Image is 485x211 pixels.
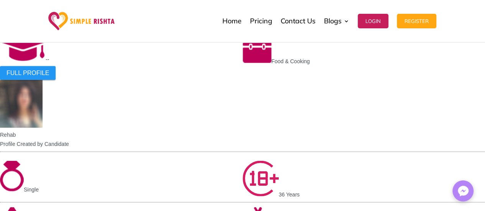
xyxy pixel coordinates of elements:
button: Register [397,14,436,28]
a: Contact Us [281,2,316,40]
a: Pricing [250,2,272,40]
span: FULL PROFILE [7,69,49,76]
span: Single [24,186,39,192]
a: Register [397,2,436,40]
a: Home [222,2,242,40]
span: Food & Cooking [271,58,310,64]
a: Login [358,2,388,40]
a: Blogs [324,2,349,40]
span: -- [46,56,49,62]
img: Messenger [455,183,471,199]
button: Login [358,14,388,28]
span: 36 Years [279,191,300,197]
